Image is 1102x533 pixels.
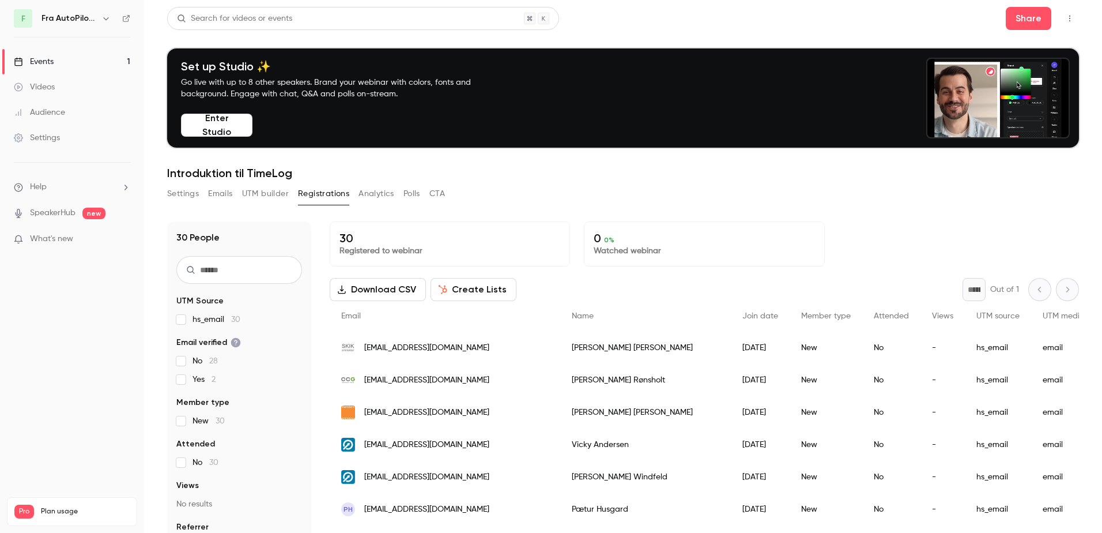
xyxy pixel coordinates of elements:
div: New [790,364,862,396]
div: Events [14,56,54,67]
div: No [862,461,920,493]
span: Referrer [176,521,209,533]
div: [PERSON_NAME] Rønsholt [560,364,731,396]
div: No [862,396,920,429]
p: 30 [339,231,560,245]
span: No [193,457,218,468]
img: ccgreen.dk [341,373,355,387]
div: Search for videos or events [177,13,292,25]
h1: Introduktion til TimeLog [167,166,1079,180]
span: [EMAIL_ADDRESS][DOMAIN_NAME] [364,504,489,516]
span: 30 [209,459,218,467]
div: - [920,429,965,461]
div: [PERSON_NAME] [PERSON_NAME] [560,332,731,364]
div: Pætur Husgard [560,493,731,526]
div: New [790,493,862,526]
div: - [920,461,965,493]
div: hs_email [965,429,1031,461]
h1: 30 People [176,231,220,245]
span: 30 [216,417,225,425]
span: [EMAIL_ADDRESS][DOMAIN_NAME] [364,407,489,419]
span: What's new [30,233,73,245]
p: No results [176,498,302,510]
span: Name [572,312,594,320]
p: Go live with up to 8 other speakers. Brand your webinar with colors, fonts and background. Engage... [181,77,498,100]
span: Views [176,480,199,491]
div: [PERSON_NAME] [PERSON_NAME] [560,396,731,429]
span: UTM Source [176,295,224,307]
div: No [862,332,920,364]
a: SpeakerHub [30,207,76,219]
span: Email [341,312,361,320]
img: skikarkitekter.dk [341,341,355,355]
span: F [21,13,25,25]
button: UTM builder [242,185,289,203]
div: No [862,493,920,526]
span: [EMAIL_ADDRESS][DOMAIN_NAME] [364,439,489,451]
div: Vicky Andersen [560,429,731,461]
span: Member type [801,312,851,320]
span: New [193,415,225,427]
span: [EMAIL_ADDRESS][DOMAIN_NAME] [364,374,489,386]
div: [DATE] [731,493,790,526]
span: Join date [742,312,778,320]
div: - [920,332,965,364]
img: oebit.dk [341,438,355,452]
span: Email verified [176,337,241,348]
span: Attended [176,438,215,450]
div: New [790,396,862,429]
span: Help [30,181,47,193]
div: Videos [14,81,55,93]
div: - [920,364,965,396]
p: Watched webinar [594,245,814,257]
span: No [193,355,218,367]
div: hs_email [965,493,1031,526]
div: hs_email [965,332,1031,364]
div: No [862,429,920,461]
span: 30 [231,316,240,324]
button: Download CSV [330,278,426,301]
button: Analytics [358,185,394,203]
p: 0 [594,231,814,245]
span: 28 [209,357,218,365]
div: No [862,364,920,396]
button: Polls [403,185,420,203]
span: UTM source [976,312,1020,320]
div: - [920,493,965,526]
div: [DATE] [731,429,790,461]
li: help-dropdown-opener [14,181,130,193]
span: hs_email [193,314,240,325]
div: [PERSON_NAME] Windfeld [560,461,731,493]
div: [DATE] [731,396,790,429]
span: [EMAIL_ADDRESS][DOMAIN_NAME] [364,471,489,483]
div: [DATE] [731,332,790,364]
span: Member type [176,397,229,408]
span: Attended [874,312,909,320]
div: hs_email [965,461,1031,493]
h4: Set up Studio ✨ [181,59,498,73]
img: oebit.dk [341,470,355,484]
button: Settings [167,185,199,203]
span: [EMAIL_ADDRESS][DOMAIN_NAME] [364,342,489,354]
span: 0 % [604,236,614,244]
div: New [790,332,862,364]
div: New [790,429,862,461]
p: Out of 1 [990,284,1019,295]
span: Views [932,312,953,320]
span: new [82,208,105,219]
img: randersarkitekten.dk [341,406,355,419]
button: Emails [208,185,232,203]
p: Registered to webinar [339,245,560,257]
h6: Fra AutoPilot til TimeLog [41,13,97,24]
span: PH [344,504,353,515]
div: Audience [14,107,65,118]
div: hs_email [965,364,1031,396]
div: New [790,461,862,493]
span: 2 [212,376,216,384]
div: - [920,396,965,429]
button: Create Lists [431,278,516,301]
div: [DATE] [731,461,790,493]
div: [DATE] [731,364,790,396]
span: Pro [14,505,34,519]
div: Settings [14,132,60,144]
